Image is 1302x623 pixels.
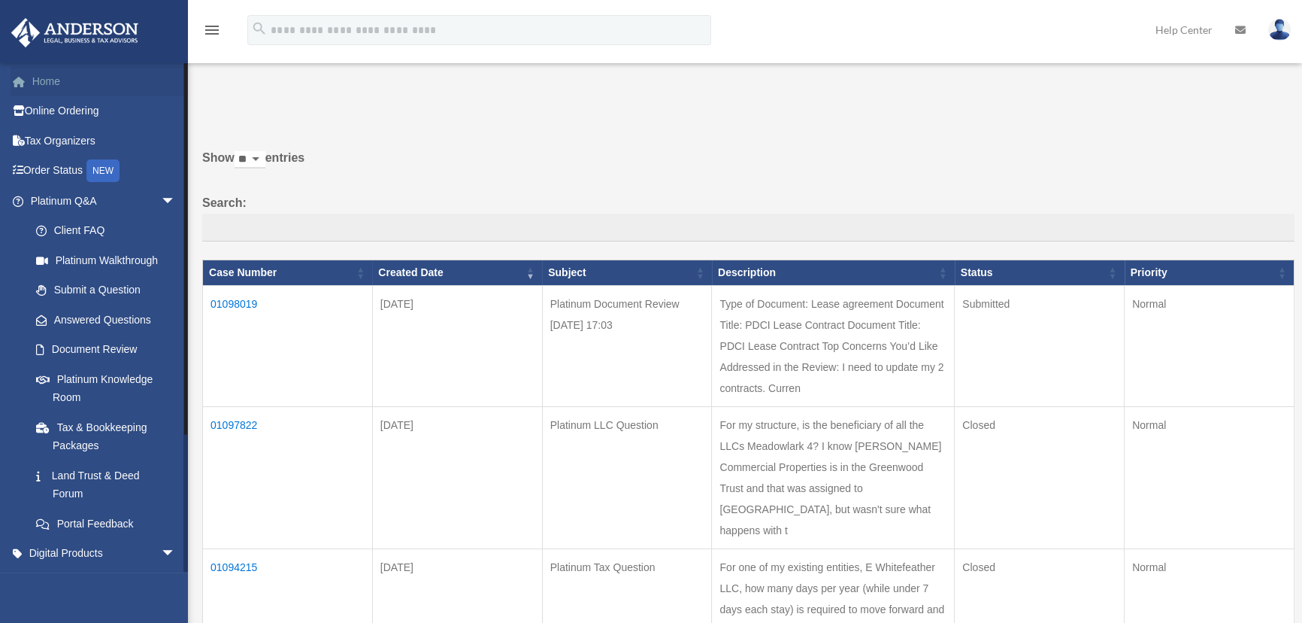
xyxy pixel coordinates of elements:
[542,407,712,549] td: Platinum LLC Question
[11,96,198,126] a: Online Ordering
[372,407,542,549] td: [DATE]
[955,286,1125,407] td: Submitted
[372,260,542,286] th: Created Date: activate to sort column ascending
[21,305,183,335] a: Answered Questions
[21,364,191,412] a: Platinum Knowledge Room
[11,126,198,156] a: Tax Organizers
[202,147,1294,184] label: Show entries
[21,275,191,305] a: Submit a Question
[21,509,191,539] a: Portal Feedback
[202,193,1294,242] label: Search:
[372,286,542,407] td: [DATE]
[11,568,198,598] a: My Entitiesarrow_drop_down
[203,407,373,549] td: 01097822
[1125,260,1294,286] th: Priority: activate to sort column ascending
[1125,286,1294,407] td: Normal
[712,407,955,549] td: For my structure, is the beneficiary of all the LLCs Meadowlark 4? I know [PERSON_NAME] Commercia...
[11,66,198,96] a: Home
[21,335,191,365] a: Document Review
[11,156,198,187] a: Order StatusNEW
[161,186,191,217] span: arrow_drop_down
[203,26,221,39] a: menu
[203,21,221,39] i: menu
[955,407,1125,549] td: Closed
[21,245,191,275] a: Platinum Walkthrough
[21,216,191,246] a: Client FAQ
[86,160,120,182] div: NEW
[11,539,198,569] a: Digital Productsarrow_drop_down
[203,260,373,286] th: Case Number: activate to sort column ascending
[251,20,268,37] i: search
[202,214,1294,242] input: Search:
[21,460,191,509] a: Land Trust & Deed Forum
[712,260,955,286] th: Description: activate to sort column ascending
[712,286,955,407] td: Type of Document: Lease agreement Document Title: PDCI Lease Contract Document Title: PDCI Lease ...
[161,568,191,599] span: arrow_drop_down
[203,286,373,407] td: 01098019
[955,260,1125,286] th: Status: activate to sort column ascending
[11,186,191,216] a: Platinum Q&Aarrow_drop_down
[161,539,191,570] span: arrow_drop_down
[1125,407,1294,549] td: Normal
[542,260,712,286] th: Subject: activate to sort column ascending
[1268,19,1291,41] img: User Pic
[235,151,265,169] select: Showentries
[7,18,143,47] img: Anderson Advisors Platinum Portal
[21,412,191,460] a: Tax & Bookkeeping Packages
[542,286,712,407] td: Platinum Document Review [DATE] 17:03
